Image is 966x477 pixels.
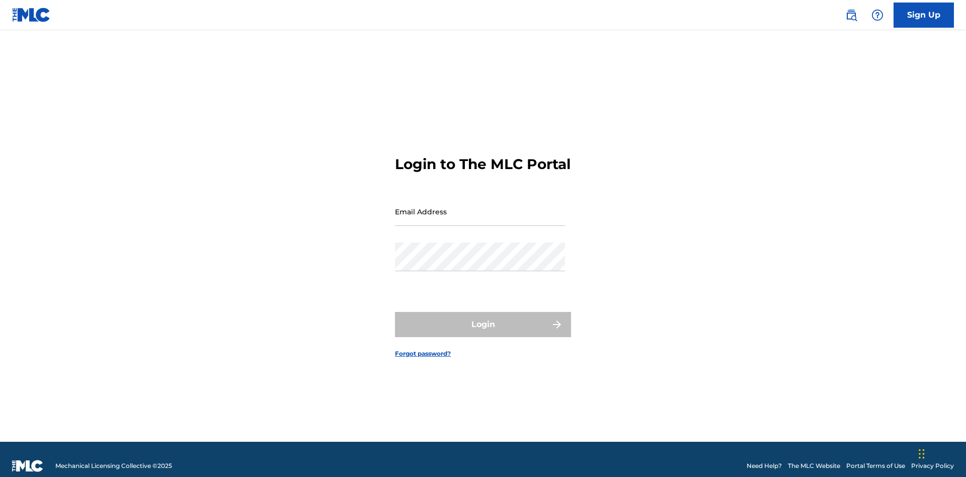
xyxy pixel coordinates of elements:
iframe: Chat Widget [916,429,966,477]
a: Forgot password? [395,349,451,358]
a: Portal Terms of Use [846,461,905,470]
a: Privacy Policy [911,461,954,470]
a: The MLC Website [788,461,840,470]
a: Need Help? [747,461,782,470]
img: logo [12,460,43,472]
img: MLC Logo [12,8,51,22]
h3: Login to The MLC Portal [395,155,571,173]
a: Public Search [841,5,861,25]
span: Mechanical Licensing Collective © 2025 [55,461,172,470]
div: Help [867,5,888,25]
img: search [845,9,857,21]
div: Drag [919,439,925,469]
a: Sign Up [894,3,954,28]
img: help [871,9,883,21]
